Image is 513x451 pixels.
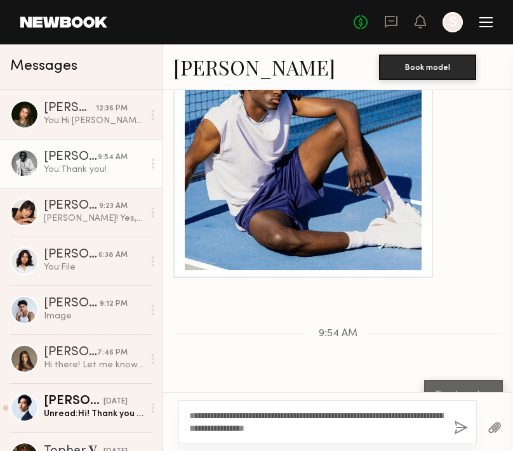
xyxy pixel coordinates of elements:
[443,12,463,32] a: S
[319,329,357,339] span: 9:54 AM
[100,298,128,310] div: 9:12 PM
[44,115,143,127] div: You: Hi [PERSON_NAME]! We'd love to book you for this job! Confirming you're still holding / avai...
[98,152,128,164] div: 9:54 AM
[436,388,491,403] div: Thank you!
[44,151,98,164] div: [PERSON_NAME]
[44,346,97,359] div: [PERSON_NAME]
[98,249,128,261] div: 6:38 AM
[10,59,77,74] span: Messages
[44,261,143,273] div: You: File
[99,200,128,212] div: 9:23 AM
[173,53,335,81] a: [PERSON_NAME]
[44,102,96,115] div: [PERSON_NAME]
[44,359,143,371] div: Hi there! Let me know if you have any news:)
[44,297,100,310] div: [PERSON_NAME]
[44,310,143,322] div: Image
[44,212,143,225] div: [PERSON_NAME]! Yes, i’m available and interested, am I too late to be an option?
[44,395,103,408] div: [PERSON_NAME]
[97,347,128,359] div: 7:46 PM
[103,396,128,408] div: [DATE]
[379,55,476,80] button: Book model
[44,200,99,212] div: [PERSON_NAME]
[96,103,128,115] div: 12:36 PM
[44,249,98,261] div: [PERSON_NAME]
[379,61,476,72] a: Book model
[44,408,143,420] div: Unread: Hi! Thank you for reaching out. I’d love to submit.
[44,164,143,176] div: You: Thank you!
